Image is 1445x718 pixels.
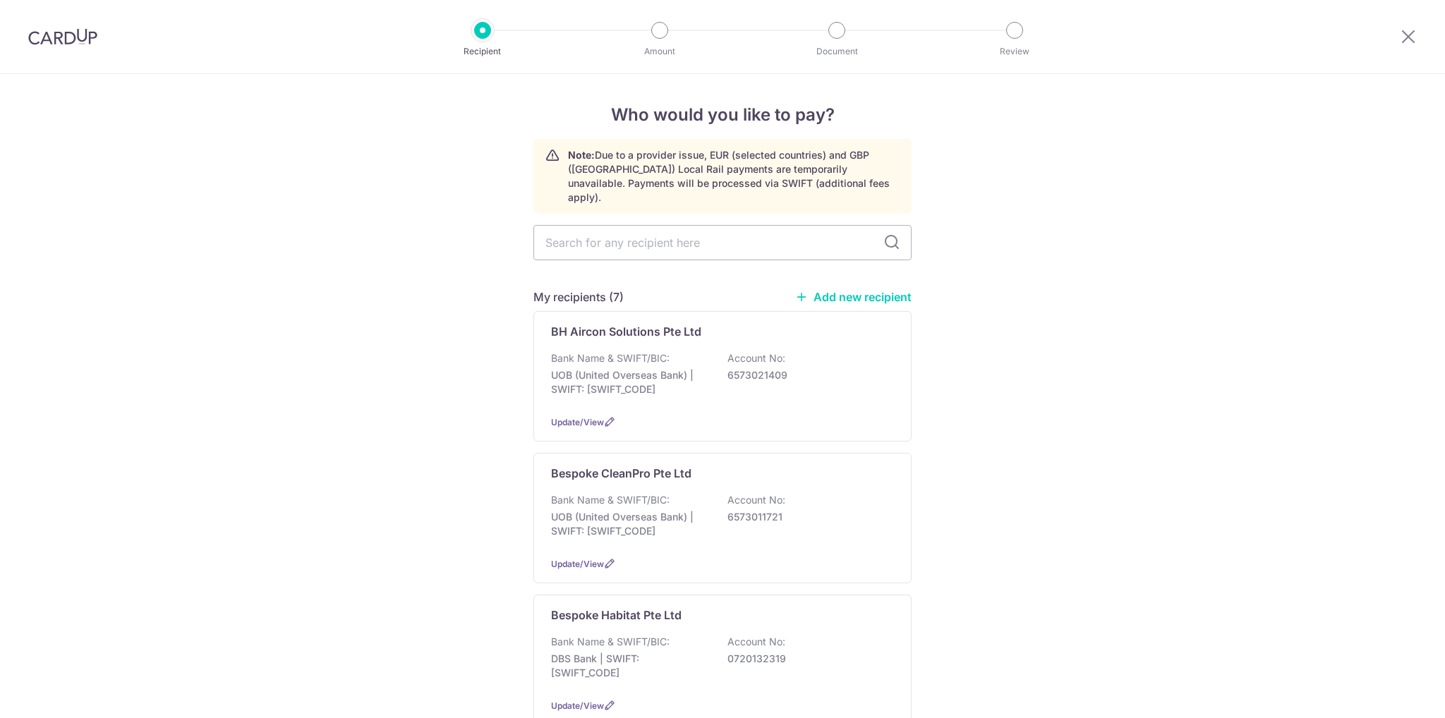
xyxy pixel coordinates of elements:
[785,44,889,59] p: Document
[551,493,670,507] p: Bank Name & SWIFT/BIC:
[727,652,885,666] p: 0720132319
[568,149,595,161] strong: Note:
[727,368,885,382] p: 6573021409
[533,102,912,128] h4: Who would you like to pay?
[28,28,97,45] img: CardUp
[607,44,712,59] p: Amount
[551,351,670,365] p: Bank Name & SWIFT/BIC:
[962,44,1067,59] p: Review
[551,559,604,569] a: Update/View
[551,323,701,340] p: BH Aircon Solutions Pte Ltd
[551,652,709,680] p: DBS Bank | SWIFT: [SWIFT_CODE]
[430,44,535,59] p: Recipient
[727,351,785,365] p: Account No:
[551,465,691,482] p: Bespoke CleanPro Pte Ltd
[1355,676,1431,711] iframe: Opens a widget where you can find more information
[551,417,604,427] a: Update/View
[568,148,900,205] p: Due to a provider issue, EUR (selected countries) and GBP ([GEOGRAPHIC_DATA]) Local Rail payments...
[551,607,682,623] p: Bespoke Habitat Pte Ltd
[727,635,785,649] p: Account No:
[551,510,709,538] p: UOB (United Overseas Bank) | SWIFT: [SWIFT_CODE]
[727,493,785,507] p: Account No:
[795,290,912,304] a: Add new recipient
[727,510,885,524] p: 6573011721
[551,635,670,649] p: Bank Name & SWIFT/BIC:
[551,368,709,396] p: UOB (United Overseas Bank) | SWIFT: [SWIFT_CODE]
[533,288,624,305] h5: My recipients (7)
[551,700,604,711] a: Update/View
[533,225,912,260] input: Search for any recipient here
